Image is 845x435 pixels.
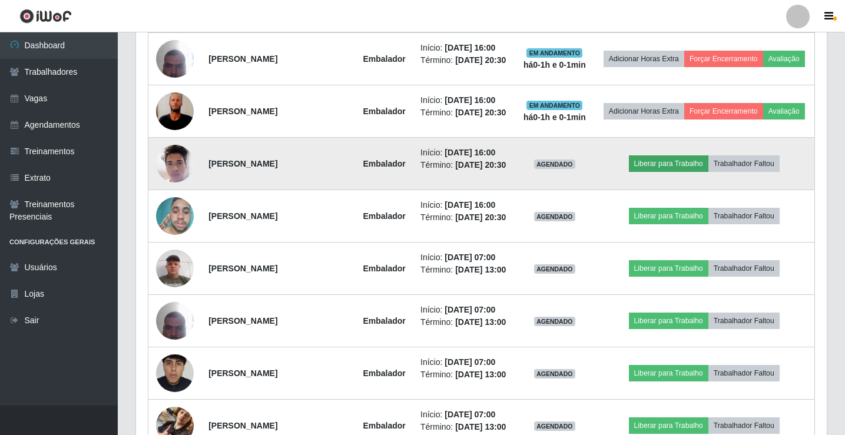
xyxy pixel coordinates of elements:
img: 1733491183363.jpeg [156,331,194,415]
li: Término: [420,159,508,171]
li: Início: [420,251,508,264]
span: EM ANDAMENTO [526,48,582,58]
strong: Embalador [363,264,405,273]
li: Início: [420,147,508,159]
button: Liberar para Trabalho [629,260,708,277]
strong: Embalador [363,54,405,64]
img: CoreUI Logo [19,9,72,24]
strong: [PERSON_NAME] [208,368,277,378]
strong: [PERSON_NAME] [208,54,277,64]
span: AGENDADO [534,421,575,431]
button: Avaliação [763,103,805,119]
time: [DATE] 20:30 [455,108,506,117]
li: Início: [420,199,508,211]
strong: [PERSON_NAME] [208,159,277,168]
button: Trabalhador Faltou [708,417,780,434]
button: Trabalhador Faltou [708,365,780,381]
strong: Embalador [363,159,405,168]
button: Forçar Encerramento [684,103,763,119]
button: Liberar para Trabalho [629,365,708,381]
time: [DATE] 16:00 [445,200,495,210]
button: Liberar para Trabalho [629,417,708,434]
strong: Embalador [363,107,405,116]
time: [DATE] 20:30 [455,160,506,170]
strong: há 0-1 h e 0-1 min [523,60,586,69]
li: Término: [420,211,508,224]
time: [DATE] 07:00 [445,410,495,419]
button: Liberar para Trabalho [629,208,708,224]
li: Término: [420,368,508,381]
button: Adicionar Horas Extra [604,103,684,119]
time: [DATE] 13:00 [455,317,506,327]
li: Término: [420,316,508,328]
time: [DATE] 07:00 [445,357,495,367]
time: [DATE] 13:00 [455,370,506,379]
li: Início: [420,409,508,421]
strong: [PERSON_NAME] [208,107,277,116]
li: Término: [420,54,508,67]
time: [DATE] 16:00 [445,148,495,157]
li: Início: [420,356,508,368]
time: [DATE] 16:00 [445,43,495,52]
button: Trabalhador Faltou [708,155,780,172]
span: AGENDADO [534,160,575,169]
img: 1725546046209.jpeg [156,138,194,188]
li: Término: [420,421,508,433]
time: [DATE] 20:30 [455,212,506,222]
span: AGENDADO [534,264,575,274]
strong: Embalador [363,368,405,378]
button: Adicionar Horas Extra [604,51,684,67]
li: Término: [420,264,508,276]
strong: Embalador [363,421,405,430]
button: Trabalhador Faltou [708,260,780,277]
li: Término: [420,107,508,119]
span: AGENDADO [534,369,575,378]
button: Liberar para Trabalho [629,313,708,329]
img: 1751591398028.jpeg [156,69,194,153]
li: Início: [420,94,508,107]
span: EM ANDAMENTO [526,101,582,110]
img: 1748551724527.jpeg [156,191,194,241]
img: 1722619557508.jpeg [156,295,194,346]
time: [DATE] 13:00 [455,265,506,274]
strong: [PERSON_NAME] [208,211,277,221]
strong: [PERSON_NAME] [208,421,277,430]
span: AGENDADO [534,212,575,221]
span: AGENDADO [534,317,575,326]
time: [DATE] 13:00 [455,422,506,431]
li: Início: [420,42,508,54]
li: Início: [420,304,508,316]
time: [DATE] 20:30 [455,55,506,65]
img: 1709375112510.jpeg [156,243,194,293]
strong: há 0-1 h e 0-1 min [523,112,586,122]
strong: [PERSON_NAME] [208,316,277,326]
button: Forçar Encerramento [684,51,763,67]
button: Liberar para Trabalho [629,155,708,172]
img: 1722619557508.jpeg [156,34,194,84]
time: [DATE] 16:00 [445,95,495,105]
button: Trabalhador Faltou [708,313,780,329]
button: Avaliação [763,51,805,67]
strong: Embalador [363,316,405,326]
time: [DATE] 07:00 [445,305,495,314]
strong: [PERSON_NAME] [208,264,277,273]
time: [DATE] 07:00 [445,253,495,262]
button: Trabalhador Faltou [708,208,780,224]
strong: Embalador [363,211,405,221]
